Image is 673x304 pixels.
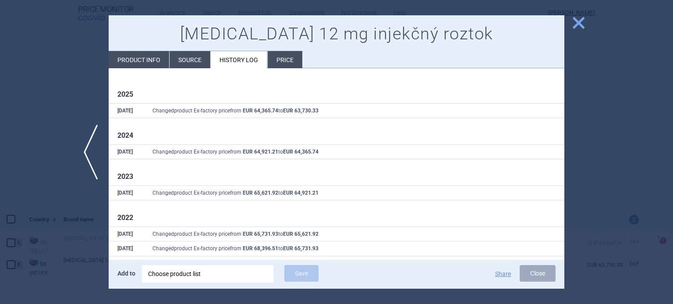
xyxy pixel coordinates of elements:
[283,245,319,252] strong: EUR 65,731.93
[117,265,135,282] p: Add to
[152,149,319,155] span: Changed product Ex-factory price from to
[243,149,278,155] strong: EUR 64,921.21
[109,185,144,200] th: [DATE]
[109,227,144,241] th: [DATE]
[109,103,144,118] th: [DATE]
[109,241,144,256] th: [DATE]
[283,149,319,155] strong: EUR 64,365.74
[109,144,144,159] th: [DATE]
[142,265,273,283] div: Choose product list
[520,265,556,282] button: Close
[243,190,278,196] strong: EUR 65,621.92
[283,190,319,196] strong: EUR 64,921.21
[495,271,511,277] button: Share
[117,24,556,44] h1: [MEDICAL_DATA] 12 mg injekčný roztok
[243,108,278,114] strong: EUR 64,365.74
[152,108,319,114] span: Changed product Ex-factory price from to
[152,231,319,237] span: Changed product Ex-factory price from to
[283,231,319,237] strong: EUR 65,621.92
[284,265,319,282] button: Save
[268,51,302,68] li: Price
[152,245,319,252] span: Changed product Ex-factory price from to
[109,51,169,68] li: Product info
[148,265,267,283] div: Choose product list
[243,231,278,237] strong: EUR 65,731.93
[117,90,556,98] h1: 2025
[243,245,278,252] strong: EUR 68,396.51
[211,51,267,68] li: History log
[117,172,556,181] h1: 2023
[117,131,556,140] h1: 2024
[170,51,210,68] li: Source
[283,108,319,114] strong: EUR 63,730.33
[152,190,319,196] span: Changed product Ex-factory price from to
[117,213,556,222] h1: 2022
